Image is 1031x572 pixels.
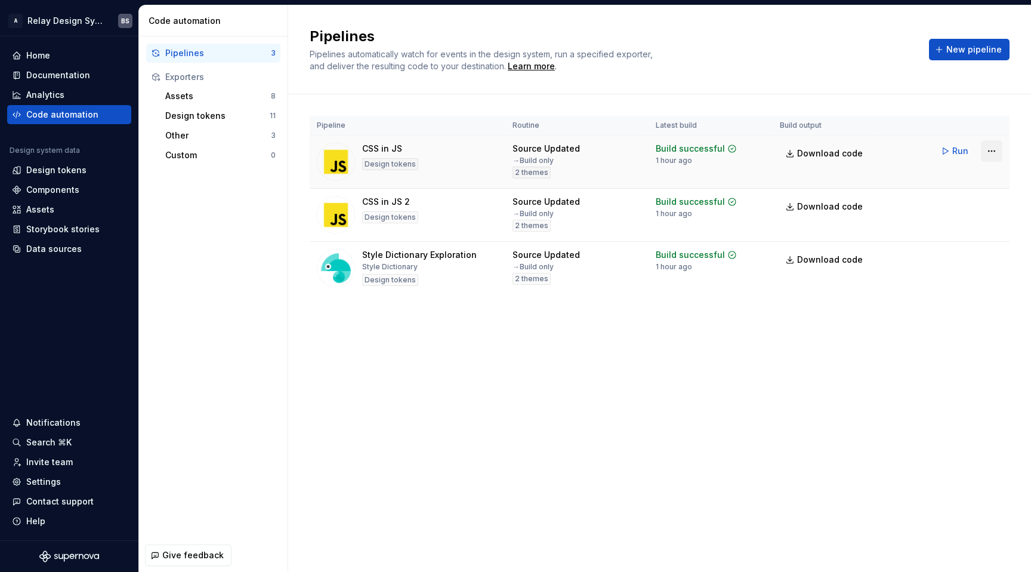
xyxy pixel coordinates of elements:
div: Contact support [26,496,94,508]
div: Other [165,130,271,142]
div: Source Updated [513,143,580,155]
div: Invite team [26,456,73,468]
span: Pipelines automatically watch for events in the design system, run a specified exporter, and deli... [310,49,655,71]
span: Download code [797,254,863,266]
a: Download code [780,249,871,270]
span: 2 themes [515,168,548,177]
div: Help [26,515,45,527]
div: Design tokens [165,110,270,122]
a: Analytics [7,85,131,104]
div: Documentation [26,69,90,81]
div: Data sources [26,243,82,255]
button: Pipelines3 [146,44,280,63]
button: Design tokens11 [160,106,280,125]
div: Notifications [26,417,81,429]
a: Assets [7,200,131,219]
a: Learn more [508,60,555,72]
a: Download code [780,143,871,164]
a: Design tokens [7,161,131,180]
a: Storybook stories [7,220,131,239]
button: Search ⌘K [7,433,131,452]
div: A [8,14,23,28]
button: Notifications [7,413,131,432]
div: Style Dictionary [362,262,418,272]
svg: Supernova Logo [39,551,99,562]
div: Custom [165,149,271,161]
a: Code automation [7,105,131,124]
button: Assets8 [160,87,280,106]
span: Download code [797,147,863,159]
button: Contact support [7,492,131,511]
div: Settings [26,476,61,488]
button: ARelay Design SystemBS [2,8,136,33]
div: Assets [26,204,54,216]
div: Design tokens [362,211,418,223]
div: → Build only [513,156,554,165]
div: 8 [271,91,276,101]
button: Run [935,140,976,162]
span: . [506,62,557,71]
th: Build output [773,116,878,136]
div: Exporters [165,71,276,83]
div: 1 hour ago [656,262,692,272]
button: Help [7,512,131,531]
div: Relay Design System [27,15,104,27]
div: Home [26,50,50,61]
div: → Build only [513,209,554,219]
th: Pipeline [310,116,505,136]
div: Design system data [10,146,80,155]
div: Assets [165,90,271,102]
div: Code automation [26,109,98,121]
h2: Pipelines [310,27,915,46]
a: Data sources [7,239,131,259]
div: Analytics [26,89,64,101]
a: Home [7,46,131,65]
div: 0 [271,150,276,160]
div: Build successful [656,196,725,208]
a: Invite team [7,453,131,472]
th: Latest build [649,116,773,136]
div: → Build only [513,262,554,272]
div: BS [121,16,129,26]
button: New pipeline [929,39,1010,60]
button: Custom0 [160,146,280,165]
button: Give feedback [145,545,231,566]
span: 2 themes [515,221,548,230]
div: Design tokens [26,164,87,176]
div: Build successful [656,143,725,155]
div: CSS in JS 2 [362,196,410,208]
div: Source Updated [513,249,580,261]
th: Routine [505,116,649,136]
div: Pipelines [165,47,271,59]
div: Style Dictionary Exploration [362,249,477,261]
span: Run [952,145,968,157]
a: Settings [7,472,131,491]
span: Download code [797,201,863,213]
div: 3 [271,131,276,140]
a: Components [7,180,131,199]
div: 1 hour ago [656,209,692,219]
div: 11 [270,111,276,121]
a: Documentation [7,66,131,85]
div: Build successful [656,249,725,261]
span: Give feedback [162,549,224,561]
div: Code automation [149,15,283,27]
div: 1 hour ago [656,156,692,165]
button: Other3 [160,126,280,145]
div: Search ⌘K [26,436,72,448]
div: Design tokens [362,274,418,286]
span: 2 themes [515,274,548,284]
div: Design tokens [362,158,418,170]
span: New pipeline [946,44,1002,56]
div: 3 [271,48,276,58]
div: Components [26,184,79,196]
div: Source Updated [513,196,580,208]
div: Storybook stories [26,223,100,235]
